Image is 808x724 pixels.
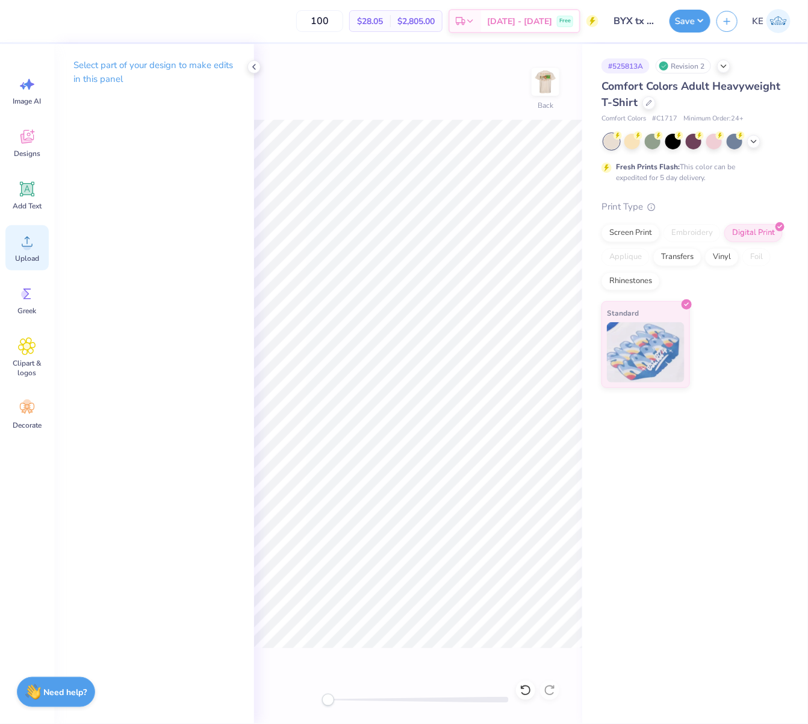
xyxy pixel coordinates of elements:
span: [DATE] - [DATE] [487,15,552,28]
div: Applique [601,248,650,266]
button: Save [670,10,710,33]
span: Designs [14,149,40,158]
div: Accessibility label [322,694,334,706]
div: Screen Print [601,224,660,242]
span: Add Text [13,201,42,211]
span: Comfort Colors Adult Heavyweight T-Shirt [601,79,780,110]
strong: Need help? [44,687,87,698]
input: Untitled Design [604,9,663,33]
span: Decorate [13,420,42,430]
div: # 525813A [601,58,650,73]
img: Kent Everic Delos Santos [766,9,791,33]
a: KE [747,9,796,33]
span: # C1717 [652,114,677,124]
div: Vinyl [705,248,739,266]
span: Image AI [13,96,42,106]
div: This color can be expedited for 5 day delivery. [616,161,764,183]
strong: Fresh Prints Flash: [616,162,680,172]
span: $2,805.00 [397,15,435,28]
span: Minimum Order: 24 + [683,114,744,124]
div: Digital Print [724,224,783,242]
div: Print Type [601,200,784,214]
input: – – [296,10,343,32]
span: Greek [18,306,37,316]
span: Standard [607,307,639,319]
span: $28.05 [357,15,383,28]
span: Upload [15,254,39,263]
div: Embroidery [663,224,721,242]
div: Back [538,100,553,111]
img: Standard [607,322,685,382]
span: Clipart & logos [7,358,47,378]
span: Free [559,17,571,25]
span: Comfort Colors [601,114,646,124]
p: Select part of your design to make edits in this panel [73,58,235,86]
span: KE [752,14,763,28]
div: Transfers [653,248,701,266]
div: Rhinestones [601,272,660,290]
div: Foil [742,248,771,266]
img: Back [533,70,558,94]
div: Revision 2 [656,58,711,73]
